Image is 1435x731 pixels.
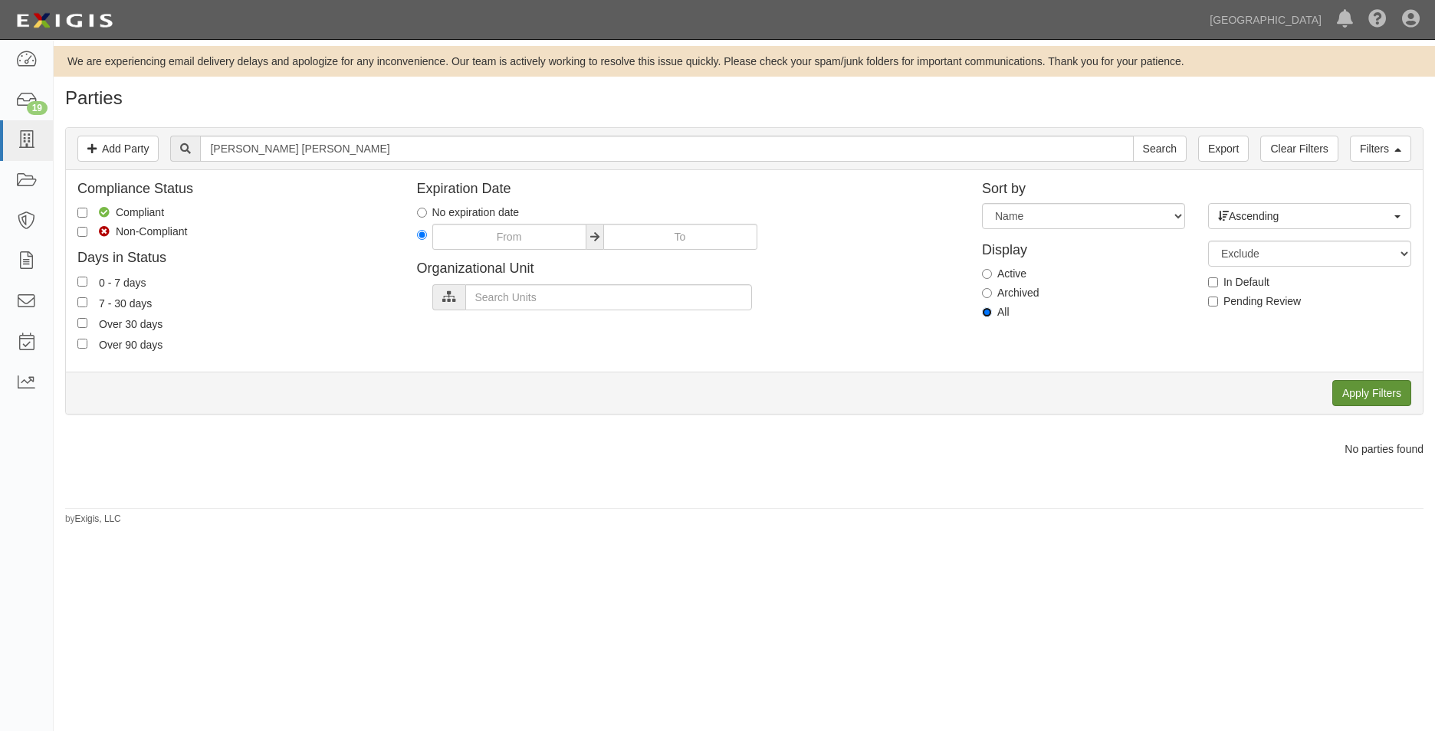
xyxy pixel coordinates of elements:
a: Filters [1350,136,1411,162]
input: Search [200,136,1133,162]
input: Over 90 days [77,339,87,349]
a: Exigis, LLC [75,513,121,524]
a: Export [1198,136,1249,162]
i: Help Center - Complianz [1368,11,1387,29]
h4: Expiration Date [417,182,960,197]
h4: Compliance Status [77,182,394,197]
img: logo-5460c22ac91f19d4615b14bd174203de0afe785f0fc80cf4dbbc73dc1793850b.png [11,7,117,34]
h4: Display [982,237,1185,258]
div: 19 [27,101,48,115]
label: Archived [982,285,1039,300]
div: Over 30 days [99,315,163,332]
input: Over 30 days [77,318,87,328]
label: All [982,304,1010,320]
input: In Default [1208,277,1218,287]
div: 7 - 30 days [99,294,152,311]
input: Archived [982,288,992,298]
div: We are experiencing email delivery delays and apologize for any inconvenience. Our team is active... [54,54,1435,69]
input: 7 - 30 days [77,297,87,307]
h4: Sort by [982,182,1411,197]
input: Active [982,269,992,279]
input: Search [1133,136,1187,162]
input: Compliant [77,208,87,218]
small: by [65,513,121,526]
a: [GEOGRAPHIC_DATA] [1202,5,1329,35]
span: Ascending [1218,208,1391,224]
label: In Default [1208,274,1269,290]
label: Non-Compliant [77,224,187,239]
input: Non-Compliant [77,227,87,237]
h1: Parties [65,88,1424,108]
a: Clear Filters [1260,136,1338,162]
input: Apply Filters [1332,380,1411,406]
h4: Organizational Unit [417,261,960,277]
input: All [982,307,992,317]
div: Over 90 days [99,336,163,352]
h4: Days in Status [77,251,394,266]
div: No parties found [54,441,1435,457]
label: Pending Review [1208,293,1301,309]
div: 0 - 7 days [99,274,146,290]
label: Compliant [77,205,164,220]
input: From [432,224,586,250]
a: Add Party [77,136,159,162]
input: Pending Review [1208,297,1218,306]
label: No expiration date [417,205,520,220]
input: Search Units [465,284,752,310]
button: Ascending [1208,203,1411,229]
input: 0 - 7 days [77,277,87,287]
input: To [603,224,757,250]
input: No expiration date [417,208,427,218]
label: Active [982,266,1026,281]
